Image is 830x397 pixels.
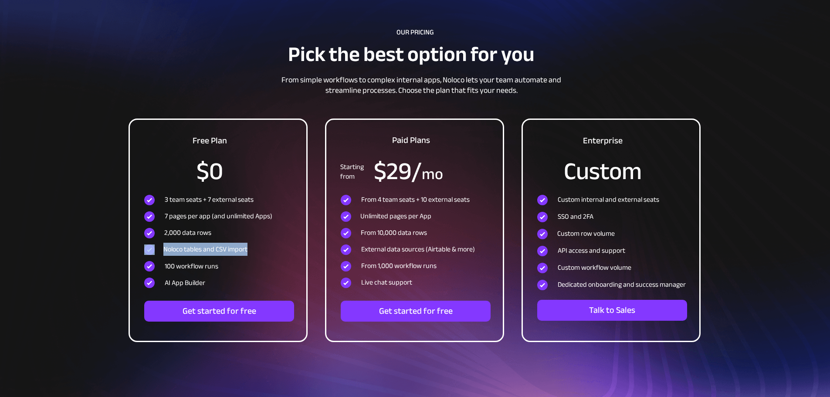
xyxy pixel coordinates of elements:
span: Starting from [340,160,364,183]
span: 100 workflow runs [165,260,218,273]
span: Custom [564,149,642,194]
span: From simple workflows to complex internal apps, Noloco lets your team automate and streamline pro... [281,73,561,98]
span: Get started for free [341,306,491,316]
span: $0 [196,149,223,194]
span: Talk to Sales [537,305,687,316]
span: Dedicated onboarding and success manager [558,278,686,291]
a: Get started for free [144,301,294,322]
span: 7 pages per app (and unlimited Apps) [165,210,272,223]
span: Noloco tables and CSV import [163,243,247,256]
span: Free Plan [193,132,227,149]
span: Custom workflow volume [558,261,631,274]
span: Custom internal and external seats [558,193,659,206]
span: From 4 team seats + 10 external seats [361,193,470,206]
span: Unlimited pages per App [360,210,431,223]
span: From 1,000 workflow runs [361,259,437,272]
span: Paid Plans [392,132,430,148]
a: Talk to Sales [537,300,687,321]
span: $29/ [374,149,422,194]
span: 2,000 data rows [164,226,211,239]
span: Custom row volume [557,227,615,240]
span: Enterprise [583,132,623,149]
span: API access and support [558,244,625,257]
span: SSO and 2FA [558,210,593,223]
span: Pick the best option for you [288,35,535,74]
span: Live chat support [361,276,412,289]
a: Get started for free [341,301,491,322]
span: mo [422,159,443,189]
span: OUR PRICING [396,26,434,39]
span: Get started for free [144,306,294,316]
span: 3 team seats + 7 external seats [165,193,254,206]
span: External data sources (Airtable & more) [361,243,475,256]
span: AI App Builder [165,276,205,289]
span: From 10,000 data rows [361,226,427,239]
